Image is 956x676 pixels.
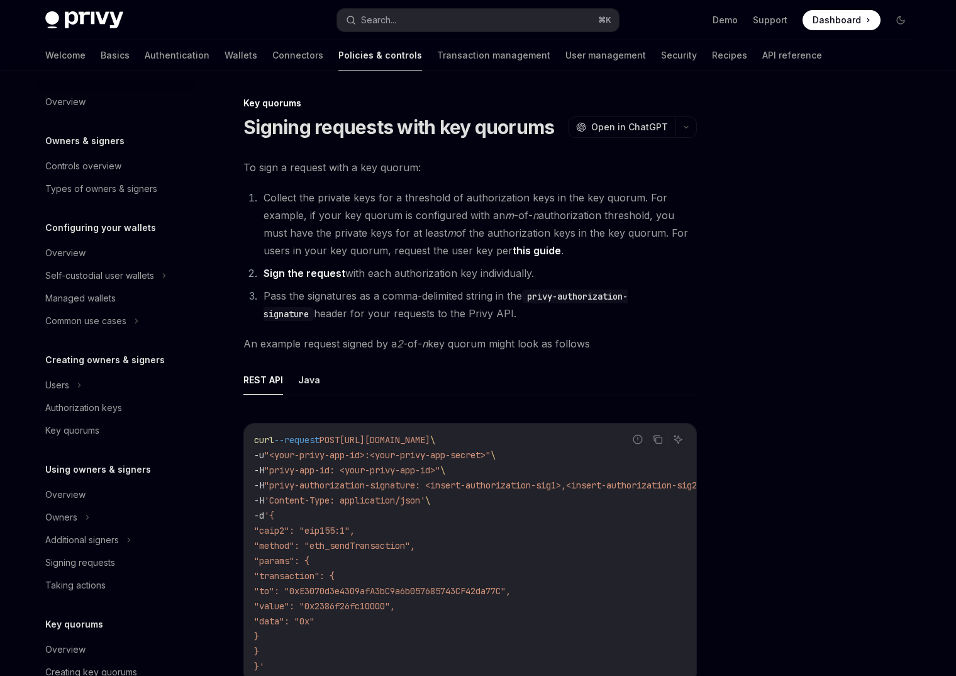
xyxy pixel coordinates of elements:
[45,133,125,149] h5: Owners & signers
[422,337,428,350] em: n
[340,434,430,446] span: [URL][DOMAIN_NAME]
[45,617,103,632] h5: Key quorums
[565,40,646,70] a: User management
[35,483,196,506] a: Overview
[45,487,86,502] div: Overview
[803,10,881,30] a: Dashboard
[35,91,196,113] a: Overview
[813,14,861,26] span: Dashboard
[264,449,491,461] span: "<your-privy-app-id>:<your-privy-app-secret>"
[254,449,264,461] span: -u
[254,525,355,536] span: "caip2": "eip155:1",
[35,574,196,597] a: Taking actions
[513,244,561,257] a: this guide
[568,116,675,138] button: Open in ChatGPT
[45,555,115,570] div: Signing requests
[45,462,151,477] h5: Using owners & signers
[712,40,747,70] a: Recipes
[260,287,697,322] li: Pass the signatures as a comma-delimited string in the header for your requests to the Privy API.
[254,570,335,582] span: "transaction": {
[45,40,86,70] a: Welcome
[491,449,496,461] span: \
[260,264,697,282] li: with each authorization key individually.
[45,352,165,368] h5: Creating owners & signers
[35,551,196,574] a: Signing requests
[35,242,196,264] a: Overview
[45,159,121,174] div: Controls overview
[35,419,196,442] a: Key quorums
[598,15,611,25] span: ⌘ K
[650,431,666,448] button: Copy the contents from the code block
[591,121,668,133] span: Open in ChatGPT
[254,465,264,476] span: -H
[45,532,119,548] div: Additional signers
[533,209,538,222] em: n
[440,465,445,476] span: \
[225,40,257,70] a: Wallets
[272,40,323,70] a: Connectors
[243,335,697,352] span: An example request signed by a -of- key quorum might look as follows
[264,495,425,506] span: 'Content-Type: application/json'
[254,510,264,521] span: -d
[260,189,697,259] li: Collect the private keys for a threshold of authorization keys in the key quorum. For example, if...
[425,495,430,506] span: \
[45,578,106,593] div: Taking actions
[661,40,697,70] a: Security
[243,159,697,176] span: To sign a request with a key quorum:
[45,313,126,329] div: Common use cases
[447,227,456,239] em: m
[254,555,309,566] span: "params": {
[264,510,274,521] span: '{
[274,434,320,446] span: --request
[338,40,422,70] a: Policies & controls
[437,40,550,70] a: Transaction management
[397,337,403,350] em: 2
[630,431,646,448] button: Report incorrect code
[45,245,86,261] div: Overview
[243,365,283,395] button: REST API
[45,400,122,415] div: Authorization keys
[45,220,156,235] h5: Configuring your wallets
[45,642,86,657] div: Overview
[35,177,196,200] a: Types of owners & signers
[35,638,196,661] a: Overview
[670,431,686,448] button: Ask AI
[254,480,264,491] span: -H
[264,465,440,476] span: "privy-app-id: <your-privy-app-id>"
[145,40,209,70] a: Authentication
[337,9,619,31] button: Search...⌘K
[361,13,396,28] div: Search...
[254,600,395,612] span: "value": "0x2386f26fc10000",
[320,434,340,446] span: POST
[45,11,123,29] img: dark logo
[45,268,154,283] div: Self-custodial user wallets
[254,585,511,597] span: "to": "0xE3070d3e4309afA3bC9a6b057685743CF42da77C",
[45,378,69,393] div: Users
[430,434,435,446] span: \
[45,291,116,306] div: Managed wallets
[254,616,314,627] span: "data": "0x"
[891,10,911,30] button: Toggle dark mode
[45,94,86,110] div: Overview
[298,365,320,395] button: Java
[35,155,196,177] a: Controls overview
[45,423,99,438] div: Key quorums
[753,14,787,26] a: Support
[35,397,196,419] a: Authorization keys
[254,540,415,551] span: "method": "eth_sendTransaction",
[264,267,345,280] a: Sign the request
[254,495,264,506] span: -H
[45,181,157,196] div: Types of owners & signers
[713,14,738,26] a: Demo
[45,510,77,525] div: Owners
[101,40,130,70] a: Basics
[762,40,822,70] a: API reference
[264,480,707,491] span: "privy-authorization-signature: <insert-authorization-sig1>,<insert-authorization-sig2>"
[243,97,697,110] div: Key quorums
[35,287,196,310] a: Managed wallets
[505,209,514,222] em: m
[254,434,274,446] span: curl
[243,116,554,138] h1: Signing requests with key quorums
